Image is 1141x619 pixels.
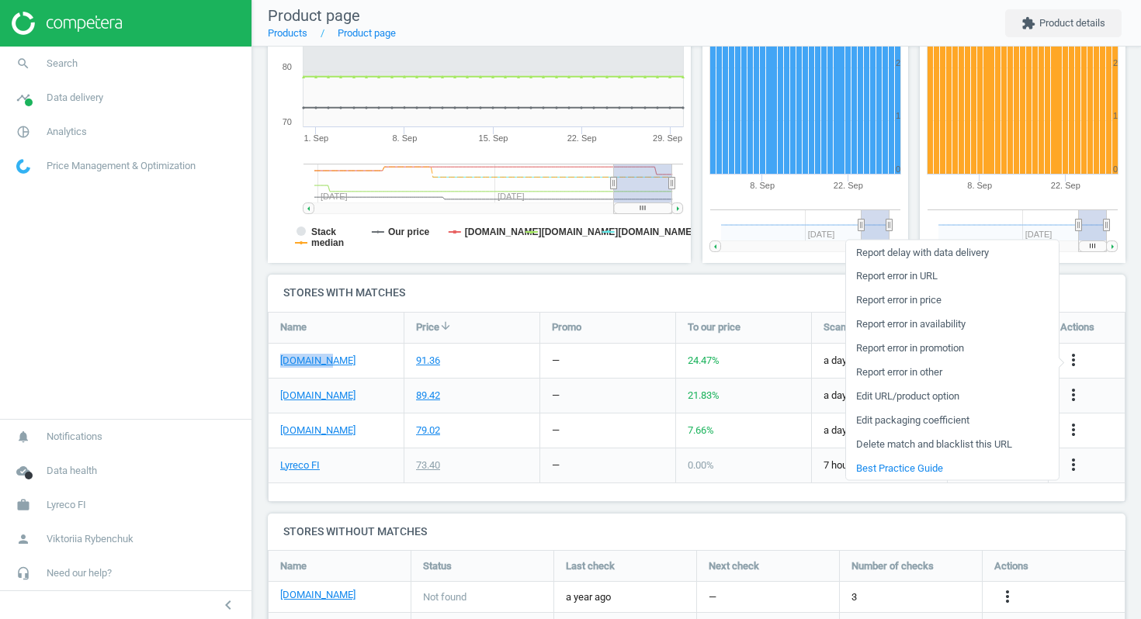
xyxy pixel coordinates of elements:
tspan: [DOMAIN_NAME] [465,227,542,237]
span: Viktoriia Rybenchuk [47,532,134,546]
span: — [709,590,716,604]
div: — [552,424,560,437]
a: Product page [338,27,396,39]
button: chevron_left [209,595,248,615]
img: ajHJNr6hYgQAAAAASUVORK5CYII= [12,12,122,35]
text: 0 [896,164,900,174]
div: — [552,458,560,472]
span: Last check [566,559,615,573]
span: Data delivery [47,91,103,105]
button: more_vert [998,587,1017,607]
tspan: 29. Sep [653,133,682,143]
i: more_vert [998,587,1017,606]
div: 73.40 [416,458,440,472]
a: Report error in price [846,288,1059,312]
i: work [9,490,38,520]
tspan: [DOMAIN_NAME] [619,227,695,237]
text: 1 [1113,111,1118,120]
h4: Stores without matches [268,514,1125,550]
i: notifications [9,422,38,451]
i: arrow_downward [439,320,452,332]
a: Products [268,27,307,39]
a: Lyreco FI [280,458,320,472]
button: more_vert [1064,420,1083,441]
i: more_vert [1064,455,1083,474]
span: Need our help? [47,566,112,580]
span: Actions [1060,320,1094,334]
span: Actions [994,559,1028,573]
tspan: Stack [311,227,336,237]
h4: Stores with matches [268,275,1125,311]
i: timeline [9,83,38,112]
span: Number of checks [851,559,934,573]
div: — [552,354,560,368]
span: 7.66 % [688,424,714,436]
span: 3 [851,590,857,604]
span: Lyreco FI [47,498,86,512]
a: Edit packaging coefficient [846,408,1059,432]
tspan: Our price [388,227,430,237]
a: [DOMAIN_NAME] [280,354,355,368]
span: To our price [688,320,740,334]
text: 2 [1113,58,1118,67]
span: Product page [268,6,360,25]
img: wGWNvw8QSZomAAAAABJRU5ErkJggg== [16,159,30,174]
i: chevron_left [219,596,238,614]
i: more_vert [1064,420,1083,439]
span: 24.47 % [688,354,720,366]
span: a day ago [824,354,935,368]
span: 0.00 % [688,459,714,471]
span: Price [416,320,439,334]
i: pie_chart_outlined [9,117,38,147]
span: a day ago [824,424,935,437]
span: Analytics [47,125,87,139]
i: search [9,49,38,78]
button: extensionProduct details [1005,9,1122,37]
a: Report error in other [846,360,1059,384]
text: 0 [1113,164,1118,174]
a: Report error in URL [846,264,1059,288]
text: 2 [896,58,900,67]
button: more_vert [1064,386,1083,406]
div: — [552,389,560,403]
text: 80 [283,62,292,71]
tspan: 8. Sep [392,133,417,143]
div: 79.02 [416,424,440,437]
a: Best Practice Guide [846,456,1059,480]
tspan: 1. Sep [303,133,328,143]
span: 21.83 % [688,389,720,401]
span: Promo [552,320,581,334]
span: Notifications [47,430,102,444]
span: Search [47,57,78,71]
a: Report delay with data delivery [846,240,1059,265]
span: Data health [47,464,97,478]
button: more_vert [1064,455,1083,475]
span: Status [423,559,452,573]
span: Name [280,320,307,334]
tspan: 22. Sep [567,133,597,143]
div: 89.42 [416,389,440,403]
span: Name [280,559,307,573]
a: [DOMAIN_NAME] [280,588,355,602]
i: cloud_done [9,456,38,486]
tspan: [DOMAIN_NAME] [542,227,619,237]
i: extension [1021,16,1035,30]
span: a day ago [824,389,935,403]
i: more_vert [1064,386,1083,404]
button: more_vert [1064,351,1083,371]
a: Report error in promotion [846,336,1059,360]
div: 91.36 [416,354,440,368]
span: a year ago [566,590,685,604]
tspan: 15. Sep [479,133,508,143]
tspan: 8. Sep [967,181,992,190]
span: Price Management & Optimization [47,159,196,173]
a: Report error in availability [846,312,1059,336]
i: person [9,524,38,554]
text: 70 [283,117,292,126]
a: Edit URL/product option [846,384,1059,408]
tspan: 22. Sep [834,181,863,190]
text: 1 [896,111,900,120]
a: [DOMAIN_NAME] [280,389,355,403]
i: more_vert [1064,351,1083,369]
span: 7 hours ago [824,458,935,472]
